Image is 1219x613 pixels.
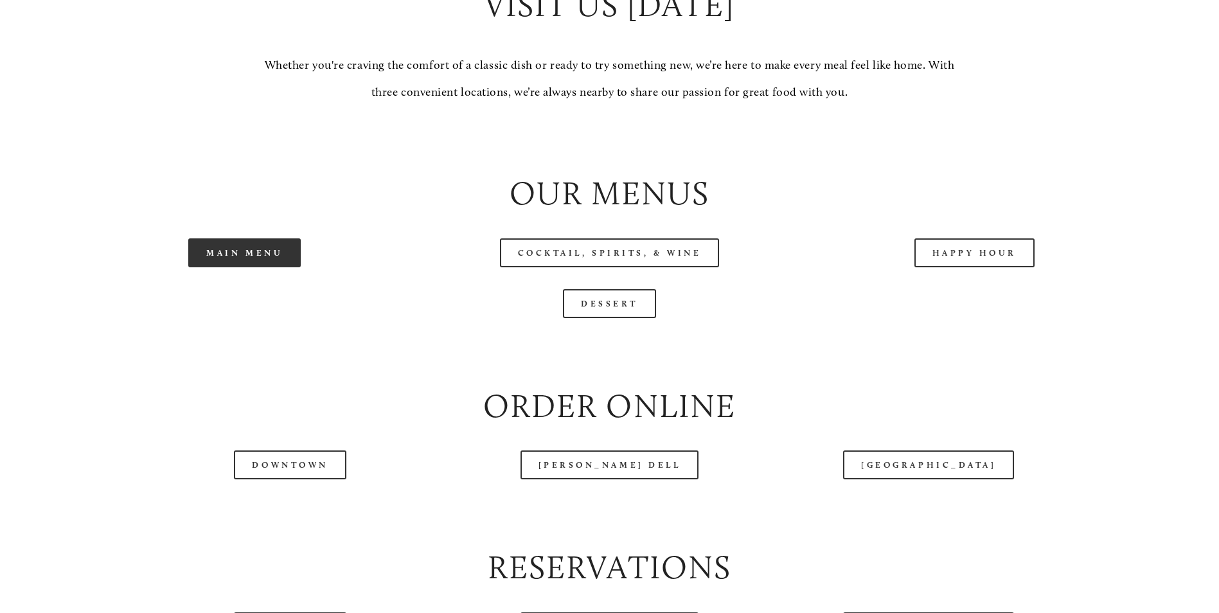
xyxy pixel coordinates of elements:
h2: Reservations [73,545,1146,591]
h2: Our Menus [73,171,1146,217]
h2: Order Online [73,384,1146,429]
a: [GEOGRAPHIC_DATA] [843,450,1014,479]
a: [PERSON_NAME] Dell [521,450,699,479]
a: Main Menu [188,238,301,267]
a: Cocktail, Spirits, & Wine [500,238,720,267]
a: Happy Hour [914,238,1035,267]
a: Downtown [234,450,346,479]
a: Dessert [563,289,656,318]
